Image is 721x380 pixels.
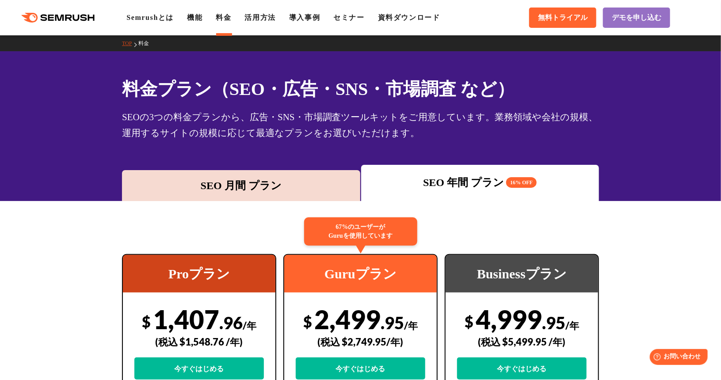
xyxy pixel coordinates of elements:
[529,8,596,28] a: 無料トライアル
[333,14,364,21] a: セミナー
[93,52,100,59] img: tab_keywords_by_traffic_grey.svg
[296,304,425,380] div: 2,499
[134,357,264,380] a: 今すぐはじめる
[542,312,565,333] span: .95
[134,304,264,380] div: 1,407
[219,312,243,333] span: .96
[465,312,473,331] span: $
[25,14,43,21] div: v 4.0.25
[122,109,599,141] div: SEOの3つの料金プランから、広告・SNS・市場調査ツールキットをご用意しています。業務領域や会社の規模、運用するサイトの規模に応じて最適なプランをお選びいただけます。
[30,52,37,59] img: tab_domain_overview_orange.svg
[303,312,312,331] span: $
[126,14,174,21] a: Semrushとは
[14,23,21,31] img: website_grey.svg
[245,14,276,21] a: 活用方法
[457,326,587,357] div: (税込 $5,499.95 /年)
[612,13,661,23] span: デモを申し込む
[296,326,425,357] div: (税込 $2,749.95/年)
[538,13,587,23] span: 無料トライアル
[296,357,425,380] a: 今すぐはじめる
[126,178,356,194] div: SEO 月間 プラン
[138,40,156,46] a: 料金
[284,255,437,293] div: Guruプラン
[603,8,670,28] a: デモを申し込む
[103,53,142,59] div: キーワード流入
[457,304,587,380] div: 4,999
[122,76,599,102] h1: 料金プラン（SEO・広告・SNS・市場調査 など）
[366,175,595,190] div: SEO 年間 プラン
[378,14,440,21] a: 資料ダウンロード
[506,177,537,188] span: 16% OFF
[123,255,275,293] div: Proプラン
[122,40,138,46] a: TOP
[187,14,202,21] a: 機能
[381,312,404,333] span: .95
[142,312,151,331] span: $
[457,357,587,380] a: 今すぐはじめる
[565,319,579,331] span: /年
[134,326,264,357] div: (税込 $1,548.76 /年)
[216,14,231,21] a: 料金
[40,53,74,59] div: ドメイン概要
[243,319,256,331] span: /年
[446,255,598,293] div: Businessプラン
[23,23,102,31] div: ドメイン: [DOMAIN_NAME]
[304,217,417,246] div: 67%のユーザーが Guruを使用しています
[14,14,21,21] img: logo_orange.svg
[642,346,711,370] iframe: Help widget launcher
[289,14,320,21] a: 導入事例
[404,319,418,331] span: /年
